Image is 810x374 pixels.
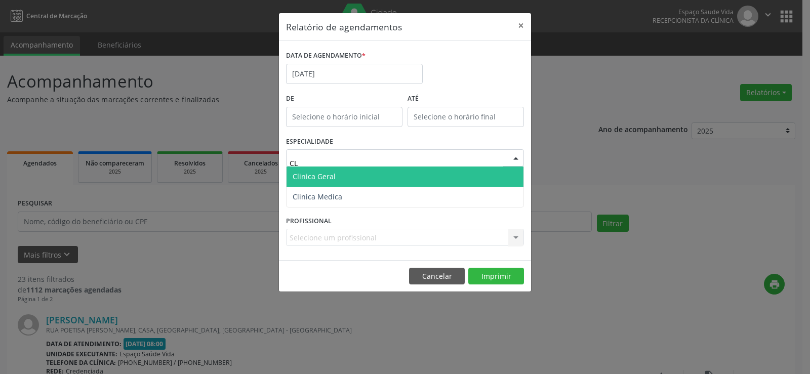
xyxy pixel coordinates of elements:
[408,91,524,107] label: ATÉ
[293,192,342,201] span: Clinica Medica
[290,153,503,173] input: Seleciona uma especialidade
[408,107,524,127] input: Selecione o horário final
[286,134,333,150] label: ESPECIALIDADE
[511,13,531,38] button: Close
[293,172,336,181] span: Clinica Geral
[286,64,423,84] input: Selecione uma data ou intervalo
[468,268,524,285] button: Imprimir
[286,107,402,127] input: Selecione o horário inicial
[286,91,402,107] label: De
[286,48,366,64] label: DATA DE AGENDAMENTO
[409,268,465,285] button: Cancelar
[286,20,402,33] h5: Relatório de agendamentos
[286,213,332,229] label: PROFISSIONAL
